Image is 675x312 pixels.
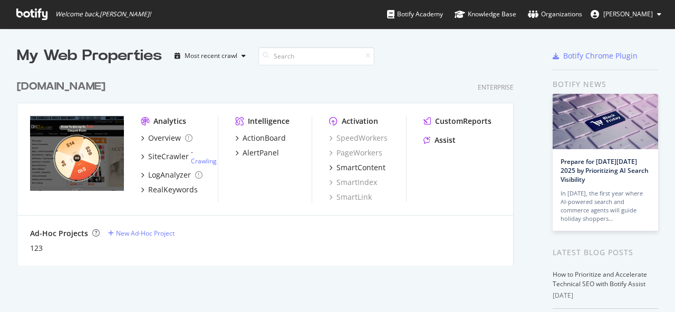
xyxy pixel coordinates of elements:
[141,170,202,180] a: LogAnalyzer
[191,148,217,165] div: -
[170,47,250,64] button: Most recent crawl
[528,9,582,19] div: Organizations
[435,116,491,126] div: CustomReports
[455,9,516,19] div: Knowledge Base
[17,66,522,266] div: grid
[30,243,43,253] a: 123
[423,116,491,126] a: CustomReports
[235,148,279,158] a: AlertPanel
[336,162,385,173] div: SmartContent
[342,116,378,126] div: Activation
[423,135,456,145] a: Assist
[243,148,279,158] div: AlertPanel
[191,157,217,165] a: Crawling
[553,291,658,300] div: [DATE]
[561,157,649,184] a: Prepare for [DATE][DATE] 2025 by Prioritizing AI Search Visibility
[148,133,181,143] div: Overview
[243,133,286,143] div: ActionBoard
[553,51,638,61] a: Botify Chrome Plugin
[553,94,658,149] img: Prepare for Black Friday 2025 by Prioritizing AI Search Visibility
[185,53,237,59] div: Most recent crawl
[148,184,198,195] div: RealKeywords
[603,9,653,18] span: ellen tang
[235,133,286,143] a: ActionBoard
[141,184,198,195] a: RealKeywords
[329,192,372,202] a: SmartLink
[148,170,191,180] div: LogAnalyzer
[108,229,175,238] a: New Ad-Hoc Project
[141,148,217,165] a: SiteCrawler- Crawling
[329,133,388,143] a: SpeedWorkers
[478,83,514,92] div: Enterprise
[563,51,638,61] div: Botify Chrome Plugin
[148,151,189,162] div: SiteCrawler
[153,116,186,126] div: Analytics
[329,148,382,158] a: PageWorkers
[17,79,110,94] a: [DOMAIN_NAME]
[582,6,670,23] button: [PERSON_NAME]
[553,270,647,288] a: How to Prioritize and Accelerate Technical SEO with Botify Assist
[561,189,650,223] div: In [DATE], the first year where AI-powered search and commerce agents will guide holiday shoppers…
[248,116,290,126] div: Intelligence
[141,133,192,143] a: Overview
[55,10,151,18] span: Welcome back, [PERSON_NAME] !
[258,47,374,65] input: Search
[30,116,124,191] img: dhgate.com
[116,229,175,238] div: New Ad-Hoc Project
[553,79,658,90] div: Botify news
[553,247,658,258] div: Latest Blog Posts
[329,177,377,188] a: SmartIndex
[17,45,162,66] div: My Web Properties
[17,79,105,94] div: [DOMAIN_NAME]
[30,228,88,239] div: Ad-Hoc Projects
[387,9,443,19] div: Botify Academy
[329,162,385,173] a: SmartContent
[435,135,456,145] div: Assist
